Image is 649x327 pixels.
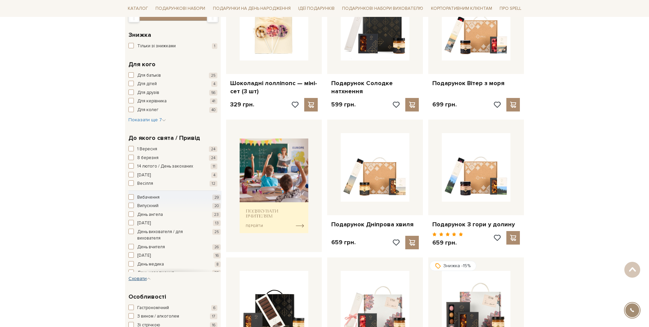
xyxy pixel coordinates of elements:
span: Особливості [128,292,166,301]
div: Знижка -15% [430,261,476,271]
div: Min [128,13,140,23]
span: 29 [212,195,221,200]
a: Подарунок Солодке натхнення [331,79,419,95]
span: З вином / алкоголем [137,313,179,320]
span: Гастрономічний [137,305,169,311]
button: День медика 8 [128,261,221,268]
button: Сховати [128,275,151,282]
span: 26 [212,244,221,250]
span: Для кого [128,60,155,69]
p: 699 грн. [432,101,457,108]
button: Для колег 40 [128,107,217,114]
button: Для дітей 4 [128,81,217,87]
span: Тільки зі знижками [137,43,176,50]
button: День ангела 23 [128,211,221,218]
span: 25 [209,73,217,78]
span: 8 березня [137,155,159,161]
span: 11 [211,163,217,169]
span: [DATE] [137,220,151,227]
span: 14 лютого / День закоханих [137,163,193,170]
span: 41 [210,98,217,104]
a: Каталог [125,3,151,14]
p: 659 грн. [432,239,463,247]
span: 20 [212,203,221,209]
div: Max [207,13,218,23]
span: Для дітей [137,81,157,87]
button: Для друзів 56 [128,90,217,96]
a: Подарункові набори вихователю [339,3,426,14]
span: До якого свята / Привід [128,133,200,143]
button: Для батьків 25 [128,72,217,79]
span: 6 [211,305,217,311]
button: [DATE] 13 [128,220,221,227]
span: 24 [209,146,217,152]
a: Шоколадні лолліпопс — міні-сет (3 шт) [230,79,318,95]
button: Вибачення 29 [128,194,221,201]
span: 40 [209,107,217,113]
span: Знижка [128,30,151,40]
button: 14 лютого / День закоханих 11 [128,163,217,170]
span: Для керівника [137,98,167,105]
a: Подарунок Вітер з моря [432,79,520,87]
button: Випускний 20 [128,203,221,209]
p: 659 грн. [331,238,356,246]
span: Вибачення [137,194,160,201]
span: День вихователя / для вихователя [137,229,202,242]
button: 8 березня 24 [128,155,217,161]
button: Тільки зі знижками 1 [128,43,217,50]
span: 16 [213,253,221,258]
span: 1 Вересня [137,146,157,153]
button: День вчителя 26 [128,244,221,251]
span: 24 [209,155,217,161]
img: banner [240,139,308,233]
span: День ангела [137,211,163,218]
button: День народження 36 [128,270,221,276]
button: Для керівника 41 [128,98,217,105]
span: 4 [211,172,217,178]
a: Подарунок Дніпрова хвиля [331,221,419,228]
span: Весілля [137,180,153,187]
a: Ідеї подарунків [295,3,337,14]
button: [DATE] 4 [128,172,217,179]
a: Корпоративним клієнтам [428,3,495,14]
span: 17 [210,313,217,319]
button: 1 Вересня 24 [128,146,217,153]
span: Для друзів [137,90,159,96]
button: Весілля 12 [128,180,217,187]
span: 25 [212,229,221,235]
span: День вчителя [137,244,165,251]
p: 599 грн. [331,101,356,108]
span: Випускний [137,203,159,209]
span: 13 [213,220,221,226]
button: Гастрономічний 6 [128,305,217,311]
span: 56 [209,90,217,96]
span: 8 [215,261,221,267]
span: 1 [212,43,217,49]
a: Подарунок З гори у долину [432,221,520,228]
button: З вином / алкоголем 17 [128,313,217,320]
a: Про Spell [497,3,524,14]
span: 12 [210,181,217,186]
span: 23 [212,212,221,218]
span: День медика [137,261,164,268]
span: Для колег [137,107,159,114]
a: Подарункові набори [153,3,208,14]
button: [DATE] 16 [128,252,221,259]
span: 4 [211,81,217,87]
span: [DATE] [137,172,151,179]
button: Показати ще 7 [128,117,166,123]
span: 36 [212,270,221,276]
p: 329 грн. [230,101,254,108]
button: День вихователя / для вихователя 25 [128,229,221,242]
a: Подарунки на День народження [210,3,293,14]
span: Для батьків [137,72,161,79]
span: [DATE] [137,252,151,259]
span: Сховати [128,276,151,281]
span: День народження [137,270,174,276]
